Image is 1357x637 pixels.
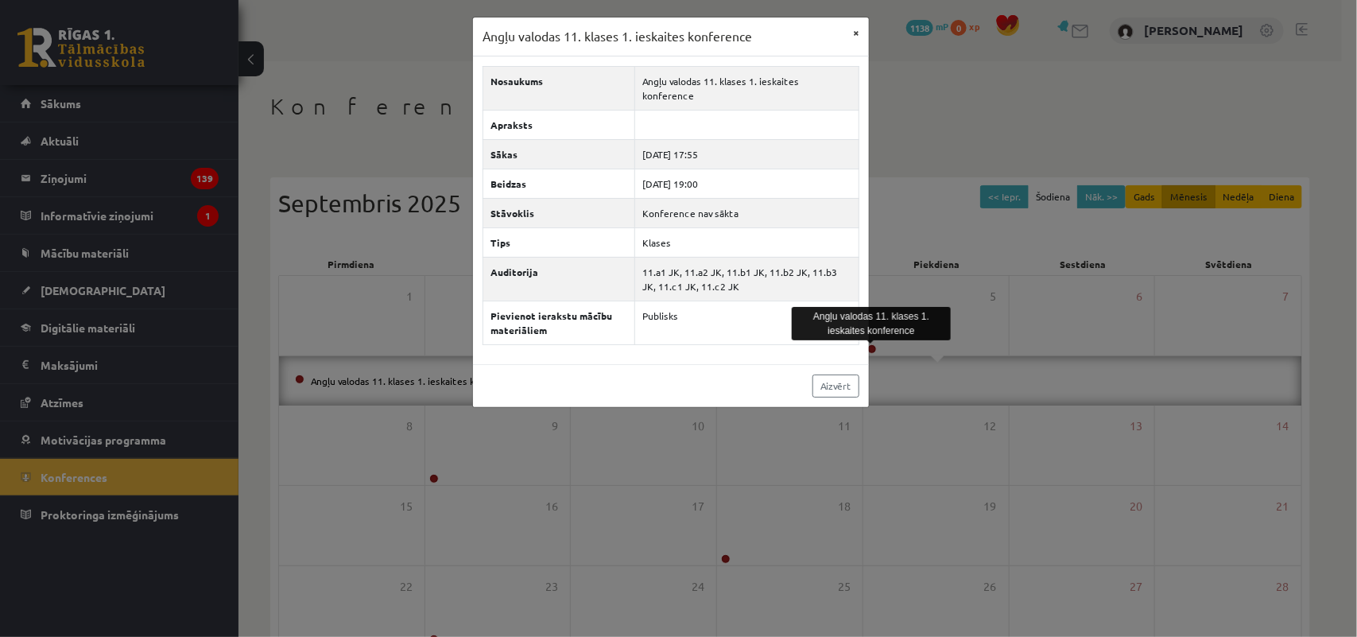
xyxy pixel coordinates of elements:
[483,301,635,344] th: Pievienot ierakstu mācību materiāliem
[483,227,635,257] th: Tips
[634,66,859,110] td: Angļu valodas 11. klases 1. ieskaites konference
[812,375,859,398] a: Aizvērt
[634,227,859,257] td: Klases
[483,198,635,227] th: Stāvoklis
[634,257,859,301] td: 11.a1 JK, 11.a2 JK, 11.b1 JK, 11.b2 JK, 11.b3 JK, 11.c1 JK, 11.c2 JK
[483,139,635,169] th: Sākas
[843,17,869,48] button: ×
[483,27,752,46] h3: Angļu valodas 11. klases 1. ieskaites konference
[634,301,859,344] td: Publisks
[483,110,635,139] th: Apraksts
[634,139,859,169] td: [DATE] 17:55
[483,66,635,110] th: Nosaukums
[483,169,635,198] th: Beidzas
[792,307,951,340] div: Angļu valodas 11. klases 1. ieskaites konference
[634,169,859,198] td: [DATE] 19:00
[634,198,859,227] td: Konference nav sākta
[483,257,635,301] th: Auditorija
